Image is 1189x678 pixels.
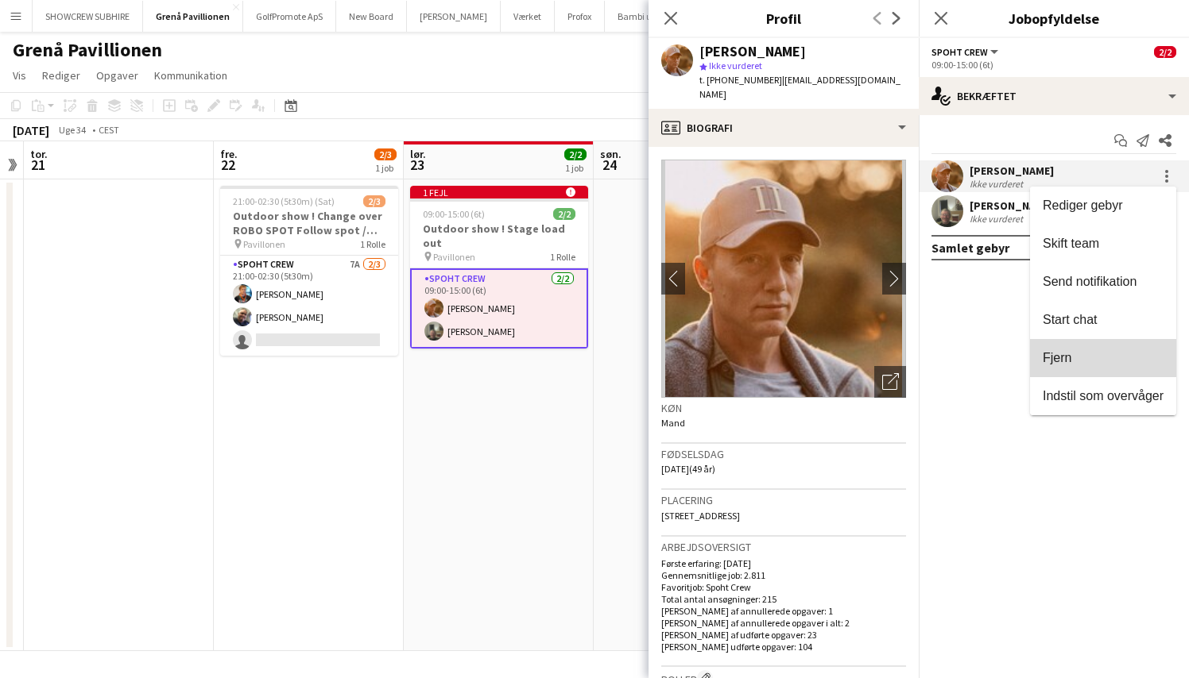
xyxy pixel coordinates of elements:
button: Send notifikation [1030,263,1176,301]
span: Rediger gebyr [1043,198,1123,212]
button: Fjern [1030,339,1176,377]
span: Indstil som overvåger [1043,389,1164,403]
span: Skift team [1043,237,1099,250]
span: Start chat [1043,313,1097,326]
span: Fjern [1043,351,1071,364]
button: Indstil som overvåger [1030,377,1176,415]
button: Start chat [1030,301,1176,339]
button: Rediger gebyr [1030,187,1176,225]
span: Send notifikation [1043,275,1137,288]
button: Skift team [1030,225,1176,263]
